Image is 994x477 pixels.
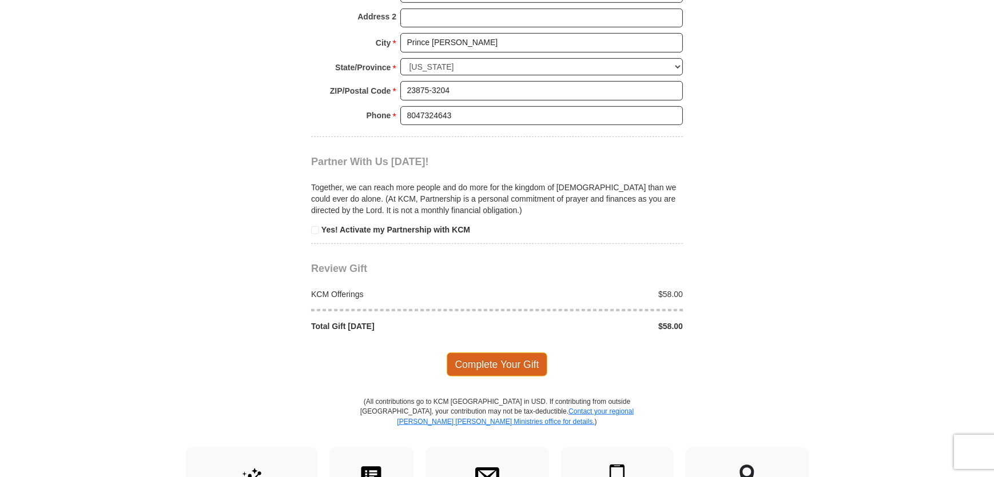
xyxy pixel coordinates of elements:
[311,182,683,216] p: Together, we can reach more people and do more for the kingdom of [DEMOGRAPHIC_DATA] than we coul...
[305,288,498,300] div: KCM Offerings
[335,59,391,75] strong: State/Province
[497,320,689,332] div: $58.00
[360,397,634,447] p: (All contributions go to KCM [GEOGRAPHIC_DATA] in USD. If contributing from outside [GEOGRAPHIC_D...
[376,35,391,51] strong: City
[330,83,391,99] strong: ZIP/Postal Code
[311,263,367,274] span: Review Gift
[397,407,634,425] a: Contact your regional [PERSON_NAME] [PERSON_NAME] Ministries office for details.
[367,107,391,123] strong: Phone
[447,352,548,376] span: Complete Your Gift
[497,288,689,300] div: $58.00
[305,320,498,332] div: Total Gift [DATE]
[357,9,396,25] strong: Address 2
[321,225,470,234] strong: Yes! Activate my Partnership with KCM
[311,156,429,167] span: Partner With Us [DATE]!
